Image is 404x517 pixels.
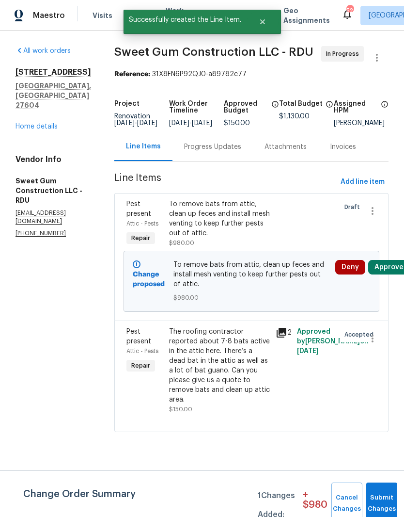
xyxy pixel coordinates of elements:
[16,123,58,130] a: Home details
[169,406,192,412] span: $150.00
[169,120,212,127] span: -
[344,330,377,339] span: Accepted
[126,201,151,217] span: Pest present
[297,348,319,355] span: [DATE]
[224,120,250,127] span: $150.00
[224,100,268,114] h5: Approved Budget
[192,120,212,127] span: [DATE]
[297,328,369,355] span: Approved by [PERSON_NAME] on
[276,327,291,339] div: 2
[326,49,363,59] span: In Progress
[114,46,313,58] span: Sweet Gum Construction LLC - RDU
[127,361,154,371] span: Repair
[344,202,364,212] span: Draft
[337,173,388,191] button: Add line item
[16,176,91,205] h5: Sweet Gum Construction LLC - RDU
[114,71,150,78] b: Reference:
[137,120,157,127] span: [DATE]
[279,100,323,107] h5: Total Budget
[279,113,310,120] span: $1,130.00
[326,100,333,113] span: The total cost of line items that have been proposed by Opendoor. This sum includes line items th...
[127,233,154,243] span: Repair
[330,142,356,152] div: Invoices
[166,6,190,25] span: Work Orders
[114,173,337,191] span: Line Items
[124,10,247,30] span: Successfully created the Line Item.
[184,142,241,152] div: Progress Updates
[114,120,157,127] span: -
[133,271,165,288] b: Change proposed
[173,260,330,289] span: To remove bats from attic, clean up feces and install mesh venting to keep further pests out of a...
[334,120,388,127] div: [PERSON_NAME]
[114,113,157,127] span: Renovation
[334,100,378,114] h5: Assigned HPM
[126,221,158,226] span: Attic - Pests
[271,100,279,120] span: The total cost of line items that have been approved by both Opendoor and the Trade Partner. This...
[93,11,112,20] span: Visits
[16,155,91,164] h4: Vendor Info
[335,260,365,275] button: Deny
[283,6,330,25] span: Geo Assignments
[126,348,158,354] span: Attic - Pests
[169,327,270,404] div: The roofing contractor reported about 7-8 bats active in the attic here. There’s a dead bat in th...
[169,120,189,127] span: [DATE]
[114,120,135,127] span: [DATE]
[247,12,279,32] button: Close
[169,199,270,238] div: To remove bats from attic, clean up feces and install mesh venting to keep further pests out of a...
[126,328,151,345] span: Pest present
[114,69,388,79] div: 31X8FN6P92QJ0-a89782c77
[126,142,161,151] div: Line Items
[16,48,71,54] a: All work orders
[114,100,140,107] h5: Project
[346,6,353,16] div: 52
[169,240,194,246] span: $980.00
[381,100,388,120] span: The hpm assigned to this work order.
[33,11,65,20] span: Maestro
[264,142,307,152] div: Attachments
[341,176,385,188] span: Add line item
[173,293,330,303] span: $980.00
[169,100,224,114] h5: Work Order Timeline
